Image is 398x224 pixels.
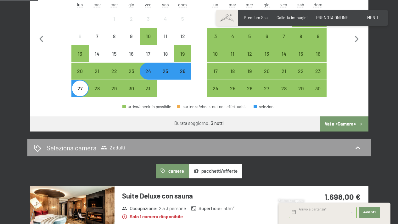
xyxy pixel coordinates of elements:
div: 13 [259,51,275,67]
abbr: lunedì [77,2,83,7]
div: Thu Oct 16 2025 [123,45,140,62]
abbr: sabato [297,2,304,7]
div: 21 [89,69,105,84]
div: arrivo/check-in possibile [207,45,224,62]
div: Thu Nov 20 2025 [258,63,275,80]
div: Thu Nov 27 2025 [258,80,275,97]
div: Tue Oct 14 2025 [89,45,106,62]
div: Sat Nov 15 2025 [292,45,309,62]
abbr: sabato [162,2,169,7]
abbr: venerdì [145,2,152,7]
div: Fri Oct 17 2025 [140,45,157,62]
abbr: venerdì [280,2,287,7]
div: Wed Nov 26 2025 [241,80,258,97]
div: arrivo/check-in possibile [224,45,241,62]
div: Tue Nov 18 2025 [224,63,241,80]
div: arrivo/check-in non effettuabile [140,10,157,27]
h2: Seleziona camera [47,143,97,152]
span: Richiesta express [278,199,304,203]
div: 8 [106,34,122,49]
div: 24 [140,69,156,84]
div: Fri Oct 10 2025 [140,28,157,45]
div: arrivo/check-in non effettuabile [157,45,174,62]
div: 3 [208,34,223,49]
div: arrivo/check-in possibile [258,45,275,62]
div: 30 [310,86,326,102]
div: arrivo/check-in non effettuabile [157,28,174,45]
span: Avanti [363,210,376,215]
a: PRENOTA ONLINE [316,15,348,20]
abbr: giovedì [264,2,270,7]
div: arrivo/check-in possibile [241,45,258,62]
div: 6 [72,34,88,49]
abbr: mercoledì [110,2,118,7]
div: arrivo/check-in non effettuabile [140,45,157,62]
div: Fri Oct 03 2025 [140,10,157,27]
div: arrivo/check-in possibile [123,80,140,97]
div: arrivo/check-in possibile [71,80,88,97]
div: Tue Nov 04 2025 [224,28,241,45]
abbr: domenica [314,2,322,7]
div: 20 [259,69,275,84]
div: Wed Nov 05 2025 [241,28,258,45]
div: arrivo/check-in possibile [241,80,258,97]
div: 19 [175,51,190,67]
div: 5 [242,34,257,49]
div: arrivo/check-in non effettuabile [106,28,123,45]
div: Wed Nov 19 2025 [241,63,258,80]
span: Galleria immagini [277,15,307,20]
div: arrivo/check-in possibile [106,63,123,80]
strong: Solo 1 camera disponibile. [122,213,184,220]
div: arrivo/check-in non effettuabile [123,45,140,62]
abbr: martedì [229,2,236,7]
span: Menu [367,15,378,20]
div: arrivo/check-in possibile [292,10,309,27]
div: 7 [276,34,292,49]
div: Mon Oct 13 2025 [71,45,88,62]
div: Wed Oct 22 2025 [106,63,123,80]
div: 18 [225,69,240,84]
div: Sun Oct 19 2025 [174,45,191,62]
div: 11 [225,51,240,67]
div: 9 [123,34,139,49]
div: arrivo/check-in non effettuabile [106,10,123,27]
div: 21 [276,69,292,84]
div: arrivo/check-in possibile [292,45,309,62]
div: Fri Oct 24 2025 [140,63,157,80]
abbr: domenica [178,2,187,7]
div: selezione [254,105,276,109]
div: Wed Oct 01 2025 [106,10,123,27]
div: Sun Nov 09 2025 [309,28,326,45]
div: Thu Oct 23 2025 [123,63,140,80]
span: 2 adulti [101,144,125,151]
span: 50 m² [223,205,234,212]
div: Wed Oct 08 2025 [106,28,123,45]
div: Sun Oct 12 2025 [174,28,191,45]
div: arrivo/check-in possibile [292,80,309,97]
div: Tue Nov 11 2025 [224,45,241,62]
div: arrivo/check-in possibile [157,63,174,80]
div: Wed Nov 12 2025 [241,45,258,62]
div: Tue Oct 28 2025 [89,80,106,97]
div: arrivo/check-in possibile [292,63,309,80]
div: Sun Nov 23 2025 [309,63,326,80]
div: arrivo/check-in non effettuabile [106,45,123,62]
div: Mon Oct 20 2025 [71,63,88,80]
div: 12 [175,34,190,49]
div: 15 [293,51,309,67]
div: 1 [106,16,122,32]
div: 30 [123,86,139,102]
div: arrivo/check-in possibile [174,63,191,80]
div: Sat Oct 11 2025 [157,28,174,45]
div: arrivo/check-in possibile [309,63,326,80]
div: arrivo/check-in possibile [89,80,106,97]
div: 28 [89,86,105,102]
div: Sun Oct 26 2025 [174,63,191,80]
div: 29 [293,86,309,102]
div: Mon Nov 24 2025 [207,80,224,97]
strong: 1.698,00 € [324,192,361,201]
div: 20 [72,69,88,84]
div: arrivo/check-in possibile [258,63,275,80]
div: arrivo/check-in possibile [71,63,88,80]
